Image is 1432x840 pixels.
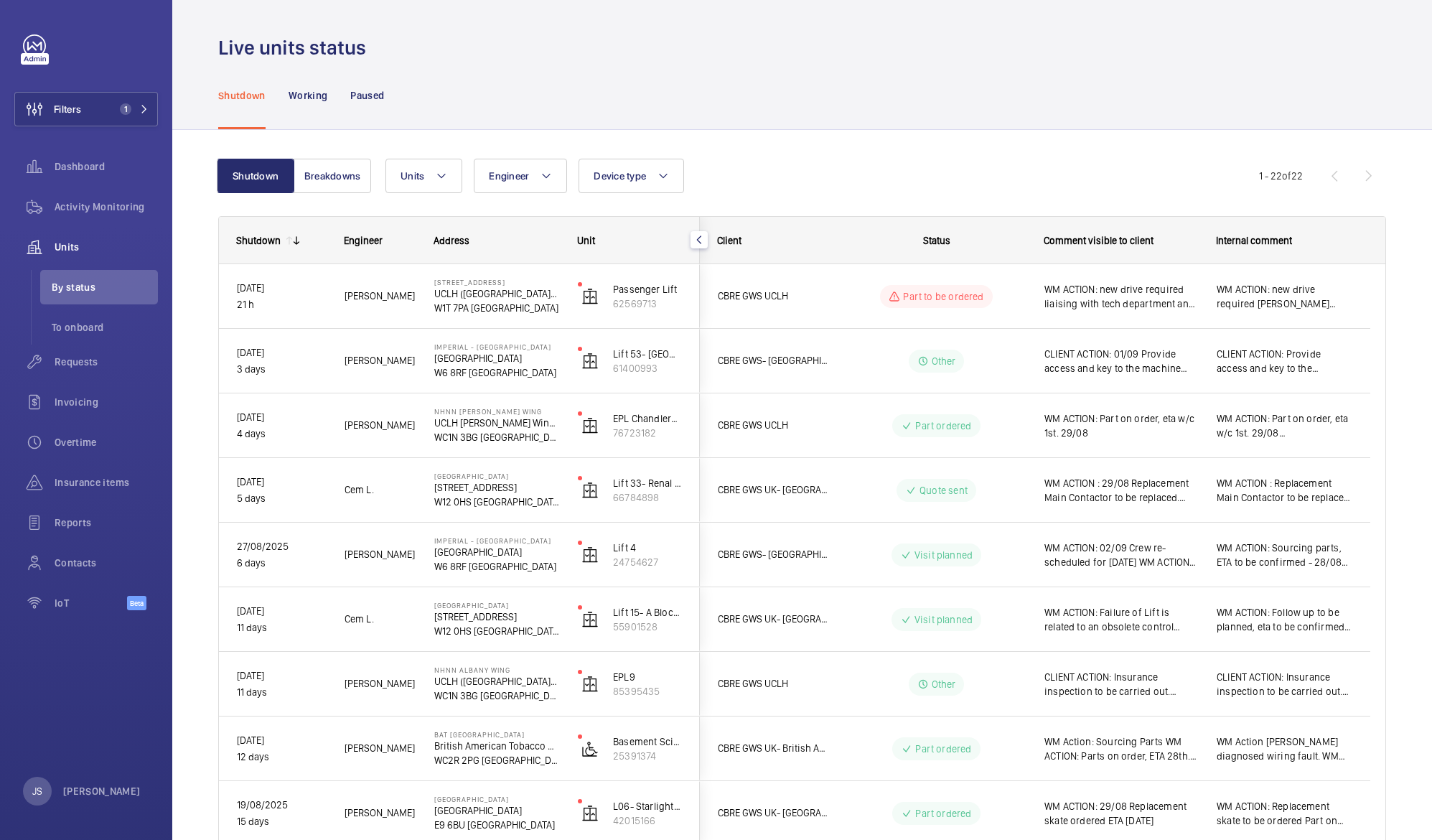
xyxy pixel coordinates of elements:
[237,474,326,490] p: [DATE]
[1217,347,1352,375] span: CLIENT ACTION: Provide access and key to the machine room and deactivate alarms in clinical engin...
[345,740,416,757] span: [PERSON_NAME]
[434,416,559,430] p: UCLH [PERSON_NAME] Wing, [STREET_ADDRESS],
[718,288,828,304] span: CBRE GWS UCLH
[718,740,828,757] span: CBRE GWS UK- British American Tobacco Globe House
[345,288,416,304] span: [PERSON_NAME]
[914,612,973,627] p: Visit planned
[613,361,682,375] p: 61400993
[581,546,599,564] img: elevator.svg
[434,278,559,286] p: [STREET_ADDRESS]
[237,361,326,378] p: 3 days
[919,483,968,498] p: Quote sent
[581,676,599,693] img: elevator.svg
[1044,541,1198,569] span: WM ACTION: 02/09 Crew re-scheduled for [DATE] WM ACTION: 27/08 Identified cause of breakdown was ...
[345,417,416,434] span: [PERSON_NAME]
[718,482,828,498] span: CBRE GWS UK- [GEOGRAPHIC_DATA] ([GEOGRAPHIC_DATA])
[55,200,158,214] span: Activity Monitoring
[237,280,326,297] p: [DATE]
[718,353,828,369] span: CBRE GWS- [GEOGRAPHIC_DATA] ([GEOGRAPHIC_DATA])
[581,482,599,499] img: elevator.svg
[1217,605,1352,634] span: WM ACTION: Follow up to be planned, eta to be confirmed. 26/08 [GEOGRAPHIC_DATA]
[434,601,559,610] p: [GEOGRAPHIC_DATA]
[613,799,682,813] p: L06- Starlight [PERSON_NAME] (2FLR)
[32,784,42,798] p: JS
[120,103,131,115] span: 1
[915,419,971,433] p: Part ordered
[434,351,559,365] p: [GEOGRAPHIC_DATA]
[237,684,326,701] p: 11 days
[237,620,326,636] p: 11 days
[344,235,383,246] span: Engineer
[718,676,828,692] span: CBRE GWS UCLH
[613,670,682,684] p: EPL9
[237,345,326,361] p: [DATE]
[613,411,682,426] p: EPL ChandlerWing Mid 19
[55,435,158,449] span: Overtime
[1217,734,1352,763] span: WM Action [PERSON_NAME] diagnosed wiring fault. WM ACTION: Parts on order, ETA 28th. 26.08.
[923,235,950,246] span: Status
[581,805,599,822] img: elevator.svg
[1217,670,1352,699] span: CLIENT ACTION: Insurance inspection to be carried out. [DATE]. 22/08
[434,365,559,380] p: W6 8RF [GEOGRAPHIC_DATA]
[55,556,158,570] span: Contacts
[434,559,559,574] p: W6 8RF [GEOGRAPHIC_DATA]
[55,355,158,369] span: Requests
[613,813,682,828] p: 42015166
[581,353,599,370] img: elevator.svg
[237,603,326,620] p: [DATE]
[345,353,416,369] span: [PERSON_NAME]
[717,235,741,246] span: Client
[613,297,682,311] p: 62569713
[613,282,682,297] p: Passenger Lift
[613,541,682,555] p: Lift 4
[237,749,326,765] p: 12 days
[434,286,559,301] p: UCLH ([GEOGRAPHIC_DATA]) [STREET_ADDRESS],
[434,624,559,638] p: W12 0HS [GEOGRAPHIC_DATA]
[55,515,158,530] span: Reports
[289,88,327,103] p: Working
[127,596,146,610] span: Beta
[237,297,326,313] p: 21 h
[613,684,682,699] p: 85395435
[613,555,682,569] p: 24754627
[1217,411,1352,440] span: WM ACTION: Part on order, eta w/c 1st. 29/08 [GEOGRAPHIC_DATA] WM ACTION: Parts arriving [DATE]. ...
[1044,605,1198,634] span: WM ACTION: Failure of Lift is related to an obsolete control Board. The has to be repaired as rep...
[581,611,599,628] img: elevator.svg
[581,740,599,757] img: platform_lift.svg
[474,159,567,193] button: Engineer
[434,753,559,767] p: WC2R 2PG [GEOGRAPHIC_DATA]
[14,92,158,126] button: Filters1
[434,235,469,246] span: Address
[613,734,682,749] p: Basement Scissor Lift
[915,806,971,821] p: Part ordered
[54,102,81,116] span: Filters
[613,426,682,440] p: 76723182
[434,674,559,689] p: UCLH ([GEOGRAPHIC_DATA]), [GEOGRAPHIC_DATA],
[613,605,682,620] p: Lift 15- A Block West (RH) Building 201
[55,475,158,490] span: Insurance items
[1044,670,1198,699] span: CLIENT ACTION: Insurance inspection to be carried out. [DATE]. 22/08
[385,159,462,193] button: Units
[345,546,416,563] span: [PERSON_NAME]
[434,407,559,416] p: NHNN [PERSON_NAME] Wing
[217,159,294,193] button: Shutdown
[915,742,971,756] p: Part ordered
[434,730,559,739] p: BAT [GEOGRAPHIC_DATA]
[1044,799,1198,828] span: WM ACTION: 29/08 Replacement skate ordered ETA [DATE]
[1217,282,1352,311] span: WM ACTION: new drive required [PERSON_NAME] liaising with tech department and lift manufacture. 0...
[434,545,559,559] p: [GEOGRAPHIC_DATA]
[345,482,416,498] span: Cem L.
[613,620,682,634] p: 55901528
[581,288,599,305] img: elevator.svg
[718,417,828,434] span: CBRE GWS UCLH
[1044,235,1153,246] span: Comment visible to client
[236,235,281,246] div: Shutdown
[613,347,682,361] p: Lift 53- [GEOGRAPHIC_DATA] (Passenger)
[237,797,326,813] p: 19/08/2025
[1044,282,1198,311] span: WM ACTION: new drive required liaising with tech department and lift manufacture. 02/09
[434,472,559,480] p: [GEOGRAPHIC_DATA]
[914,548,973,562] p: Visit planned
[489,170,529,182] span: Engineer
[434,480,559,495] p: [STREET_ADDRESS]
[350,88,384,103] p: Paused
